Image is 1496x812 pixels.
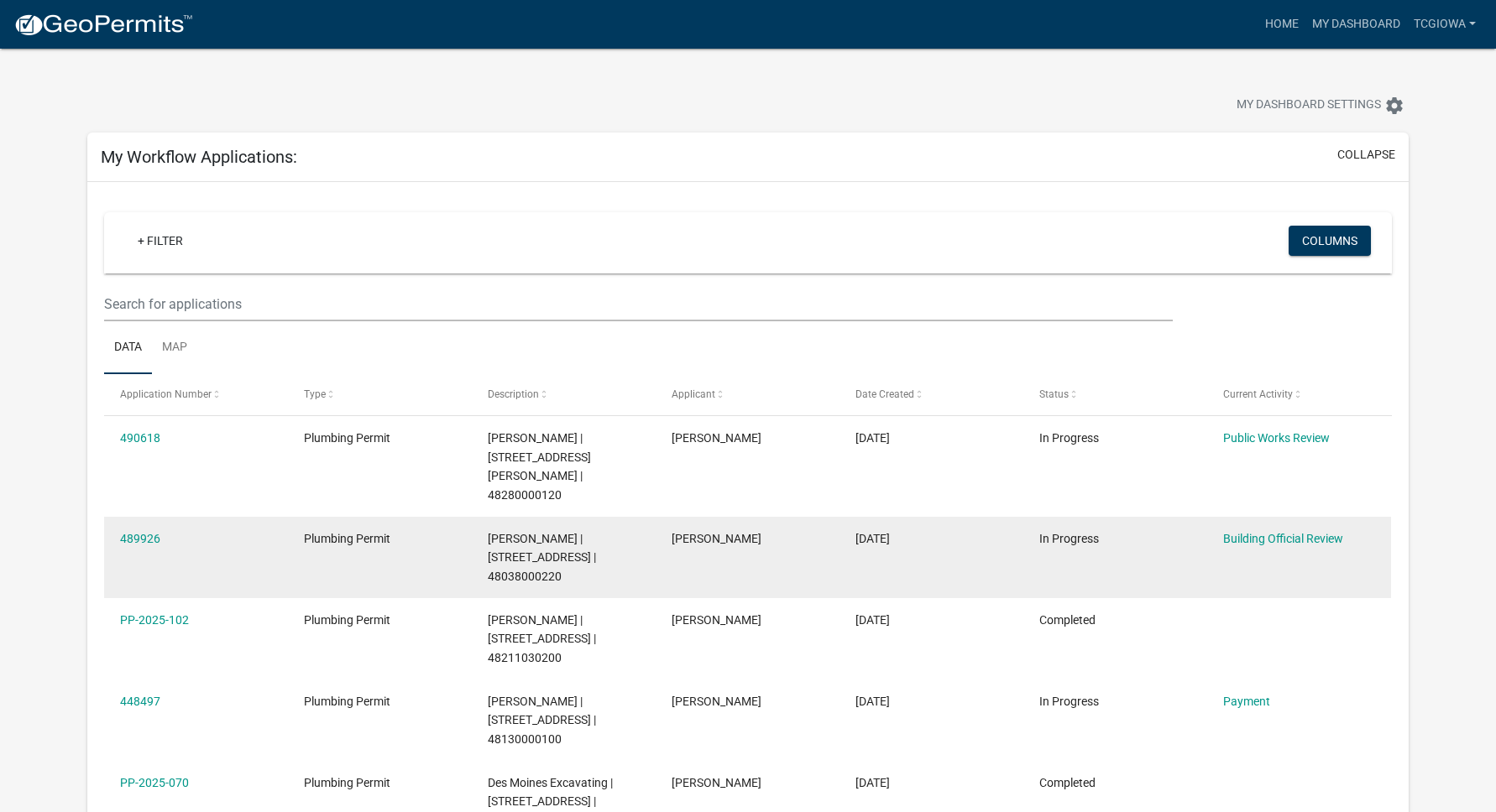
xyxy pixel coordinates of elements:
span: Date Created [855,388,914,400]
span: Plumbing Permit [304,776,390,789]
span: Matthew Lick | 208 W HILLCREST DR | 48130000100 [488,695,596,747]
span: Description [488,388,539,400]
span: Application Number [120,388,212,400]
span: In Progress [1039,532,1099,545]
datatable-header-cell: Current Activity [1207,374,1391,414]
a: Data [104,321,152,375]
datatable-header-cell: Application Number [104,374,288,414]
span: My Dashboard Settings [1237,96,1381,116]
span: Robin Horsch [672,695,761,708]
button: collapse [1337,146,1395,164]
datatable-header-cell: Applicant [656,374,840,414]
i: settings [1384,96,1404,116]
a: Public Works Review [1223,431,1330,445]
button: Columns [1289,226,1371,256]
span: 09/12/2025 [855,613,890,627]
span: 10/09/2025 [855,431,890,445]
span: Robin Horsch [672,431,761,445]
h5: My Workflow Applications: [101,147,297,167]
datatable-header-cell: Description [472,374,656,414]
datatable-header-cell: Status [1023,374,1207,414]
a: Home [1258,8,1305,40]
a: Building Official Review [1223,532,1343,545]
span: Plumbing Permit [304,532,390,545]
span: Status [1039,388,1069,400]
span: Jennie Starman | 1212 STEPHEN CT | 48280000120 [488,431,591,502]
a: + Filter [124,226,196,256]
a: Payment [1223,695,1270,708]
a: 490618 [120,431,160,445]
a: Map [152,321,197,375]
span: Current Activity [1223,388,1293,400]
span: 10/08/2025 [855,532,890,545]
span: In Progress [1039,431,1099,445]
span: Completed [1039,776,1096,789]
a: PP-2025-070 [120,776,189,789]
span: Tim Bendt | 404 N 16TH ST | 48038000220 [488,532,596,584]
span: Robin Horsch [672,776,761,789]
datatable-header-cell: Date Created [840,374,1023,414]
span: Plumbing Permit [304,431,390,445]
span: Plumbing Permit [304,613,390,627]
span: In Progress [1039,695,1099,708]
a: PP-2025-102 [120,613,189,627]
span: 06/05/2025 [855,776,890,789]
a: 489926 [120,532,160,545]
span: Plumbing Permit [304,695,390,708]
span: Completed [1039,613,1096,627]
a: TcgIowa [1407,8,1483,40]
span: Type [304,388,326,400]
span: Robin Horsch [672,532,761,545]
span: Robin Horsch [672,613,761,627]
span: Tim Bendt | 501 N 12TH ST | 48211030200 [488,613,596,665]
span: Applicant [672,388,715,400]
datatable-header-cell: Type [288,374,472,414]
a: 448497 [120,695,160,708]
span: 07/11/2025 [855,695,890,708]
button: My Dashboard Settingssettings [1223,89,1418,122]
a: My Dashboard [1305,8,1407,40]
input: Search for applications [104,287,1173,321]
